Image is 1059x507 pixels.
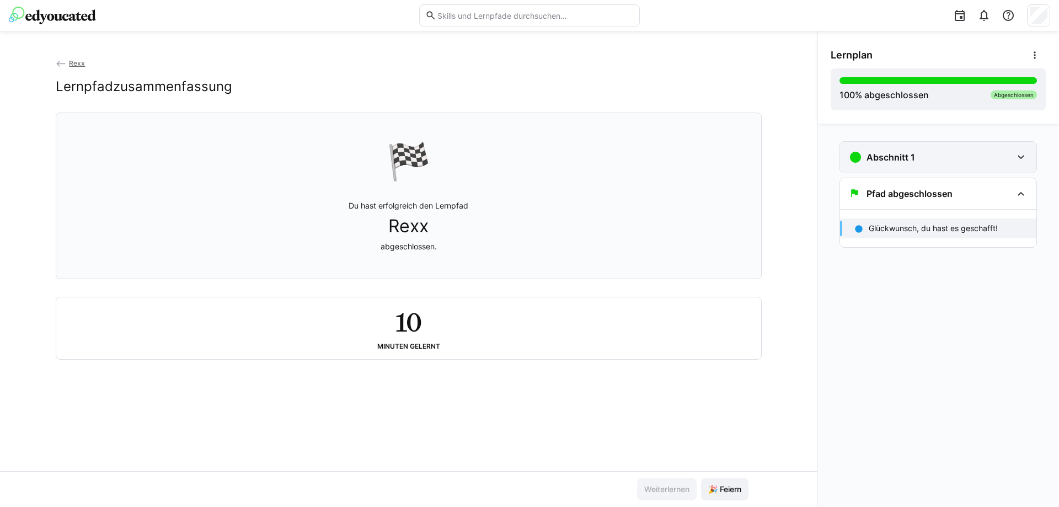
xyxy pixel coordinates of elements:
h2: 10 [395,306,421,338]
button: 🎉 Feiern [701,478,748,500]
p: Du hast erfolgreich den Lernpfad abgeschlossen. [349,200,468,252]
input: Skills und Lernpfade durchsuchen… [436,10,634,20]
p: Glückwunsch, du hast es geschafft! [869,223,998,234]
span: Rexx [388,216,429,237]
span: 100 [839,89,855,100]
span: Rexx [69,59,85,67]
h2: Lernpfadzusammenfassung [56,78,232,95]
button: Weiterlernen [637,478,697,500]
span: Lernplan [831,49,873,61]
div: 🏁 [387,140,431,183]
div: % abgeschlossen [839,88,929,102]
h3: Pfad abgeschlossen [867,188,953,199]
span: 🎉 Feiern [707,484,743,495]
div: Abgeschlossen [991,90,1037,99]
a: Rexx [56,59,85,67]
span: Weiterlernen [643,484,691,495]
div: Minuten gelernt [377,343,440,350]
h3: Abschnitt 1 [867,152,915,163]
